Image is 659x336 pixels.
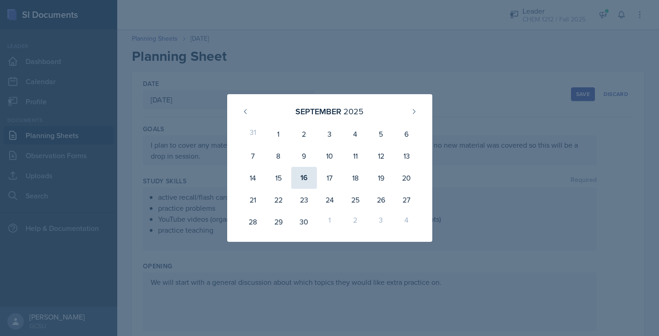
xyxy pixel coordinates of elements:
div: 30 [291,211,317,233]
div: 26 [368,189,394,211]
div: 7 [240,145,266,167]
div: 4 [394,211,419,233]
div: 6 [394,123,419,145]
div: 15 [266,167,291,189]
div: September [295,105,341,117]
div: 1 [266,123,291,145]
div: 19 [368,167,394,189]
div: 20 [394,167,419,189]
div: 2 [343,211,368,233]
div: 14 [240,167,266,189]
div: 5 [368,123,394,145]
div: 28 [240,211,266,233]
div: 23 [291,189,317,211]
div: 25 [343,189,368,211]
div: 18 [343,167,368,189]
div: 13 [394,145,419,167]
div: 12 [368,145,394,167]
div: 21 [240,189,266,211]
div: 27 [394,189,419,211]
div: 2025 [343,105,364,117]
div: 1 [317,211,343,233]
div: 22 [266,189,291,211]
div: 29 [266,211,291,233]
div: 10 [317,145,343,167]
div: 4 [343,123,368,145]
div: 9 [291,145,317,167]
div: 17 [317,167,343,189]
div: 16 [291,167,317,189]
div: 8 [266,145,291,167]
div: 11 [343,145,368,167]
div: 31 [240,123,266,145]
div: 3 [368,211,394,233]
div: 24 [317,189,343,211]
div: 3 [317,123,343,145]
div: 2 [291,123,317,145]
